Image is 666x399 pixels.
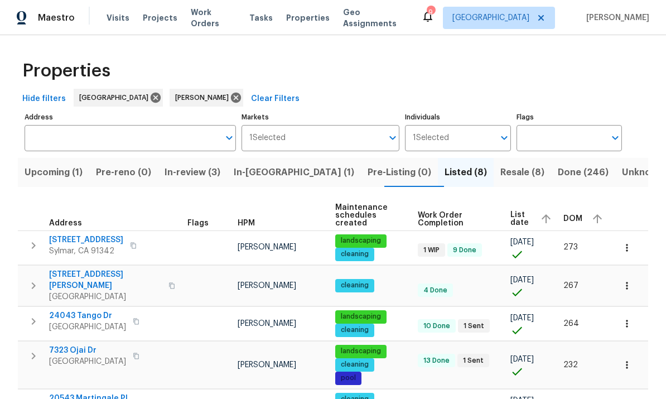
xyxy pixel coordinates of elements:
[496,130,512,146] button: Open
[22,92,66,106] span: Hide filters
[445,165,487,180] span: Listed (8)
[500,165,544,180] span: Resale (8)
[49,310,126,321] span: 24043 Tango Dr
[563,320,579,328] span: 264
[510,355,534,363] span: [DATE]
[582,12,649,23] span: [PERSON_NAME]
[563,282,578,290] span: 267
[452,12,529,23] span: [GEOGRAPHIC_DATA]
[25,114,236,121] label: Address
[336,249,373,259] span: cleaning
[336,236,385,246] span: landscaping
[368,165,431,180] span: Pre-Listing (0)
[238,219,255,227] span: HPM
[221,130,237,146] button: Open
[510,238,534,246] span: [DATE]
[25,165,83,180] span: Upcoming (1)
[191,7,236,29] span: Work Orders
[448,246,481,255] span: 9 Done
[49,291,162,302] span: [GEOGRAPHIC_DATA]
[607,130,623,146] button: Open
[238,282,296,290] span: [PERSON_NAME]
[517,114,622,121] label: Flags
[558,165,609,180] span: Done (246)
[419,321,455,331] span: 10 Done
[336,347,385,356] span: landscaping
[459,356,488,366] span: 1 Sent
[38,12,75,23] span: Maestro
[418,211,491,227] span: Work Order Completion
[419,246,444,255] span: 1 WIP
[49,234,123,246] span: [STREET_ADDRESS]
[238,243,296,251] span: [PERSON_NAME]
[49,321,126,333] span: [GEOGRAPHIC_DATA]
[238,361,296,369] span: [PERSON_NAME]
[49,356,126,367] span: [GEOGRAPHIC_DATA]
[107,12,129,23] span: Visits
[563,361,578,369] span: 232
[49,246,123,257] span: Sylmar, CA 91342
[79,92,153,103] span: [GEOGRAPHIC_DATA]
[419,356,454,366] span: 13 Done
[238,320,296,328] span: [PERSON_NAME]
[385,130,400,146] button: Open
[234,165,354,180] span: In-[GEOGRAPHIC_DATA] (1)
[143,12,177,23] span: Projects
[187,219,209,227] span: Flags
[336,373,360,383] span: pool
[335,204,399,227] span: Maintenance schedules created
[49,219,82,227] span: Address
[249,133,286,143] span: 1 Selected
[22,65,110,76] span: Properties
[165,165,220,180] span: In-review (3)
[18,89,70,109] button: Hide filters
[343,7,408,29] span: Geo Assignments
[510,276,534,284] span: [DATE]
[336,360,373,369] span: cleaning
[336,312,385,321] span: landscaping
[510,314,534,322] span: [DATE]
[413,133,449,143] span: 1 Selected
[249,14,273,22] span: Tasks
[419,286,452,295] span: 4 Done
[170,89,243,107] div: [PERSON_NAME]
[251,92,300,106] span: Clear Filters
[336,325,373,335] span: cleaning
[510,211,531,227] span: List date
[427,7,435,18] div: 9
[286,12,330,23] span: Properties
[49,345,126,356] span: 7323 Ojai Dr
[563,215,582,223] span: DOM
[74,89,163,107] div: [GEOGRAPHIC_DATA]
[175,92,233,103] span: [PERSON_NAME]
[49,269,162,291] span: [STREET_ADDRESS][PERSON_NAME]
[242,114,400,121] label: Markets
[96,165,151,180] span: Pre-reno (0)
[247,89,304,109] button: Clear Filters
[405,114,510,121] label: Individuals
[336,281,373,290] span: cleaning
[563,243,578,251] span: 273
[459,321,489,331] span: 1 Sent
